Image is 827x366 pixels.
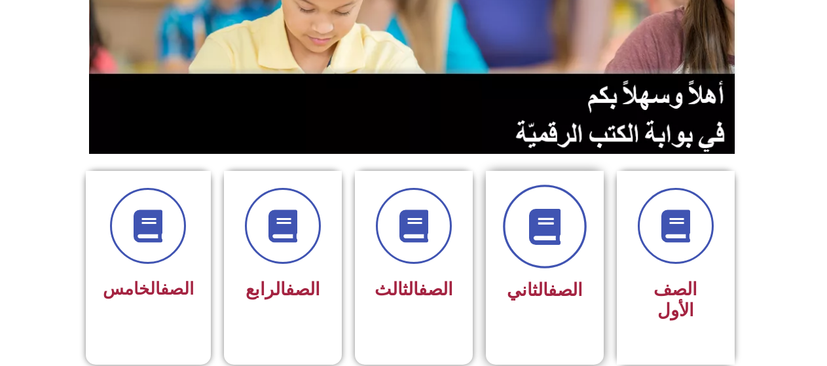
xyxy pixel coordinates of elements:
[418,279,453,300] a: الصف
[246,279,320,300] span: الرابع
[548,280,583,301] a: الصف
[507,280,583,301] span: الثاني
[103,279,194,299] span: الخامس
[653,279,697,321] span: الصف الأول
[285,279,320,300] a: الصف
[160,279,194,299] a: الصف
[375,279,453,300] span: الثالث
